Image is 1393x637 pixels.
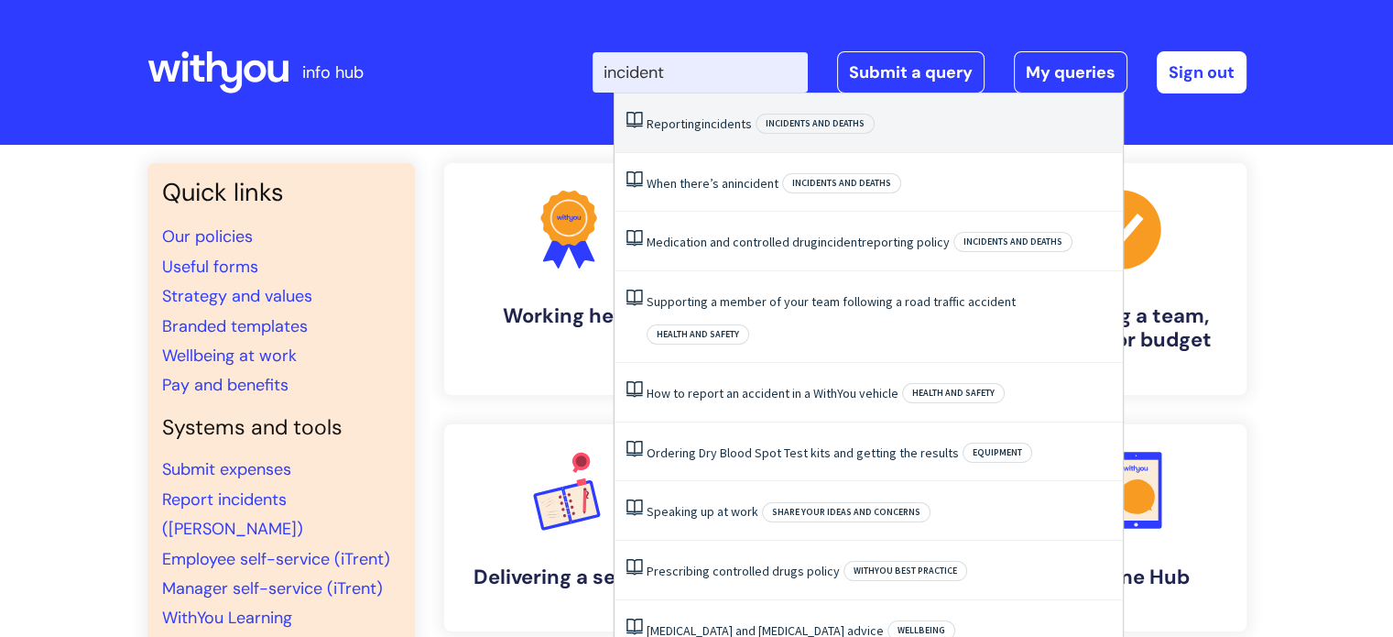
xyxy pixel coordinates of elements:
[702,115,752,132] span: incidents
[162,345,297,367] a: Wellbeing at work
[837,51,985,93] a: Submit a query
[647,324,749,345] span: Health and safety
[162,256,258,278] a: Useful forms
[647,115,752,132] a: Reportingincidents
[162,577,383,599] a: Manager self-service (iTrent)
[444,424,693,632] a: Delivering a service
[162,548,390,570] a: Employee self-service (iTrent)
[647,503,758,520] a: Speaking up at work
[1157,51,1246,93] a: Sign out
[593,52,808,93] input: Search
[302,58,364,87] p: info hub
[647,445,959,461] a: Ordering Dry Blood Spot Test kits and getting the results
[162,315,308,337] a: Branded templates
[162,225,253,247] a: Our policies
[647,234,950,250] a: Medication and controlled drugincidentreporting policy
[593,51,1246,93] div: | -
[459,304,679,328] h4: Working here
[162,178,400,207] h3: Quick links
[162,489,303,540] a: Report incidents ([PERSON_NAME])
[818,234,862,250] span: incident
[902,383,1005,403] span: Health and safety
[953,232,1072,252] span: Incidents and deaths
[762,502,930,522] span: Share your ideas and concerns
[735,175,778,192] span: incident
[647,385,898,401] a: How to report an accident in a WithYou vehicle
[1014,51,1127,93] a: My queries
[459,566,679,589] h4: Delivering a service
[162,415,400,441] h4: Systems and tools
[756,114,875,134] span: Incidents and deaths
[843,561,967,581] span: WithYou best practice
[162,607,292,629] a: WithYou Learning
[647,563,840,579] a: Prescribing controlled drugs policy
[963,443,1032,463] span: Equipment
[782,173,901,193] span: Incidents and deaths
[647,293,1016,310] a: Supporting a member of your team following a road traffic accident
[647,175,778,192] a: When there’s anincident
[162,285,312,307] a: Strategy and values
[162,374,288,396] a: Pay and benefits
[162,458,291,480] a: Submit expenses
[444,163,693,395] a: Working here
